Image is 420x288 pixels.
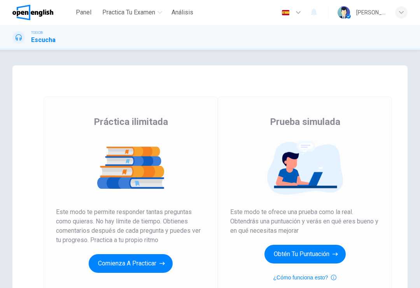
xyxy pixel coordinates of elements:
span: Panel [76,8,91,17]
img: Profile picture [338,6,350,19]
span: TOEIC® [31,30,43,35]
span: Practica tu examen [102,8,155,17]
span: Práctica ilimitada [94,116,168,128]
button: Análisis [168,5,196,19]
span: Prueba simulada [270,116,340,128]
img: es [281,10,290,16]
button: Panel [71,5,96,19]
button: Obtén tu puntuación [264,245,346,263]
img: OpenEnglish logo [12,5,53,20]
button: Comienza a practicar [89,254,173,273]
span: Este modo te ofrece una prueba como la real. Obtendrás una puntuación y verás en qué eres bueno y... [230,207,380,235]
span: Análisis [171,8,193,17]
a: OpenEnglish logo [12,5,71,20]
span: Este modo te permite responder tantas preguntas como quieras. No hay límite de tiempo. Obtienes c... [56,207,205,245]
h1: Escucha [31,35,56,45]
button: Practica tu examen [99,5,165,19]
button: ¿Cómo funciona esto? [273,273,337,282]
div: [PERSON_NAME] [356,8,386,17]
